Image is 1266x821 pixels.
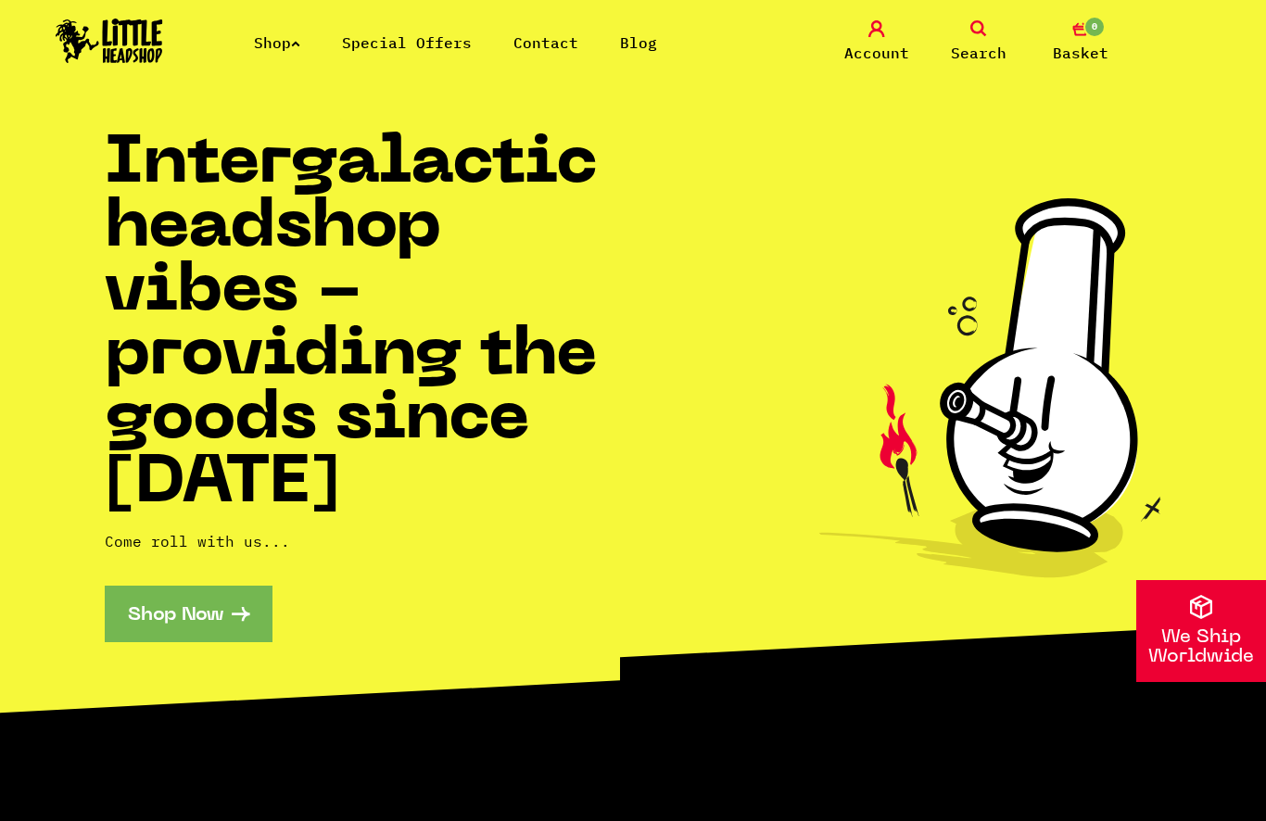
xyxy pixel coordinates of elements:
a: Contact [513,33,578,52]
a: 0 Basket [1034,20,1127,64]
p: We Ship Worldwide [1136,628,1266,667]
span: 0 [1083,16,1106,38]
a: Search [932,20,1025,64]
img: Little Head Shop Logo [56,19,163,63]
span: Basket [1053,42,1108,64]
p: Come roll with us... [105,530,633,552]
a: Special Offers [342,33,472,52]
span: Account [844,42,909,64]
a: Blog [620,33,657,52]
a: Shop Now [105,586,272,642]
span: Search [951,42,1006,64]
h1: Intergalactic headshop vibes - providing the goods since [DATE] [105,133,633,517]
a: Shop [254,33,300,52]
